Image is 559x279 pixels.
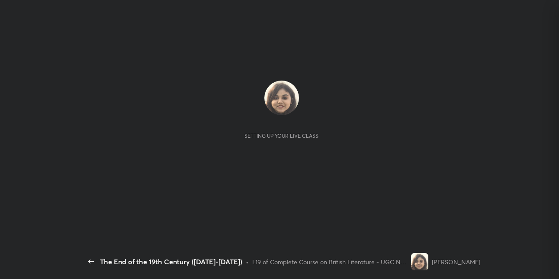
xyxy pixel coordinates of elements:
[264,81,299,115] img: a7ac6fe6eda44e07ab3709a94de7a6bd.jpg
[411,253,428,270] img: a7ac6fe6eda44e07ab3709a94de7a6bd.jpg
[252,257,407,266] div: L19 of Complete Course on British Literature - UGC NET [DATE]
[246,257,249,266] div: •
[100,256,242,267] div: The End of the 19th Century ([DATE]-[DATE])
[244,133,318,139] div: Setting up your live class
[432,257,480,266] div: [PERSON_NAME]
